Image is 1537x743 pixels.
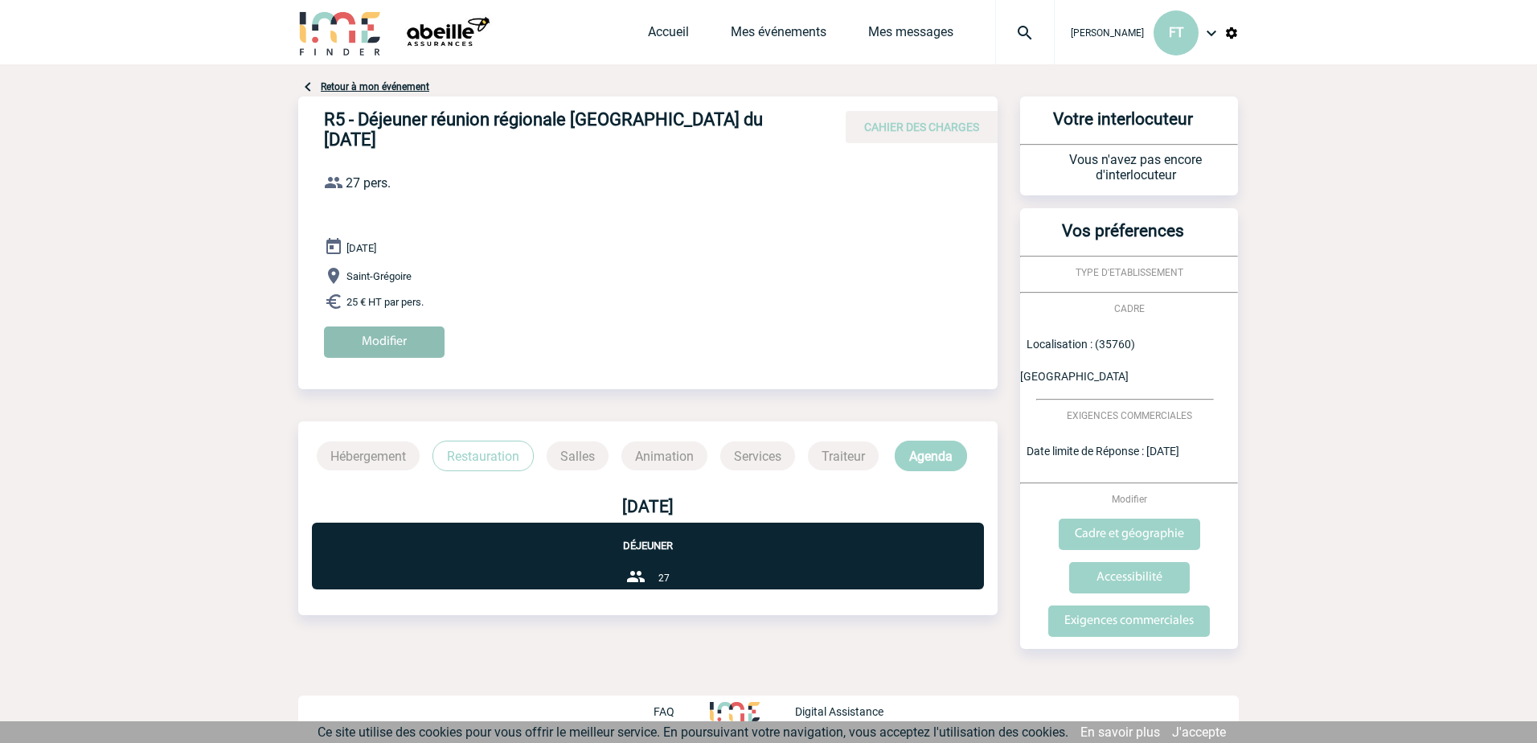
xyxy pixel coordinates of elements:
[312,523,983,552] p: Déjeuner
[720,441,795,470] p: Services
[648,24,689,47] a: Accueil
[1172,725,1226,740] a: J'accepte
[324,109,806,150] h4: R5 - Déjeuner réunion régionale [GEOGRAPHIC_DATA] du [DATE]
[1114,303,1145,314] span: CADRE
[346,270,412,282] span: Saint-Grégoire
[622,497,674,516] b: [DATE]
[346,296,424,308] span: 25 € HT par pers.
[808,441,879,470] p: Traiteur
[547,441,609,470] p: Salles
[317,441,420,470] p: Hébergement
[1027,445,1179,458] span: Date limite de Réponse : [DATE]
[658,573,670,584] span: 27
[795,705,883,718] p: Digital Assistance
[1027,221,1219,256] h3: Vos préferences
[324,326,445,358] input: Modifier
[1112,494,1147,505] span: Modifier
[868,24,953,47] a: Mes messages
[321,81,429,92] a: Retour à mon événement
[731,24,826,47] a: Mes événements
[621,441,707,470] p: Animation
[1080,725,1160,740] a: En savoir plus
[1020,338,1135,383] span: Localisation : (35760) [GEOGRAPHIC_DATA]
[318,725,1068,740] span: Ce site utilise des cookies pour vous offrir le meilleur service. En poursuivant votre navigation...
[1076,267,1183,278] span: TYPE D'ETABLISSEMENT
[346,175,391,191] span: 27 pers.
[1069,562,1190,593] input: Accessibilité
[710,702,760,721] img: http://www.idealmeetingsevents.fr/
[1069,152,1202,183] span: Vous n'avez pas encore d'interlocuteur
[1067,410,1192,421] span: EXIGENCES COMMERCIALES
[1048,605,1210,637] input: Exigences commerciales
[432,441,534,471] p: Restauration
[895,441,967,471] p: Agenda
[626,567,646,586] img: group-24-px-b.png
[298,10,382,55] img: IME-Finder
[654,703,710,718] a: FAQ
[1071,27,1144,39] span: [PERSON_NAME]
[346,242,376,254] span: [DATE]
[1169,25,1184,40] span: FT
[864,121,979,133] span: CAHIER DES CHARGES
[654,705,674,718] p: FAQ
[1059,519,1200,550] input: Cadre et géographie
[1027,109,1219,144] h3: Votre interlocuteur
